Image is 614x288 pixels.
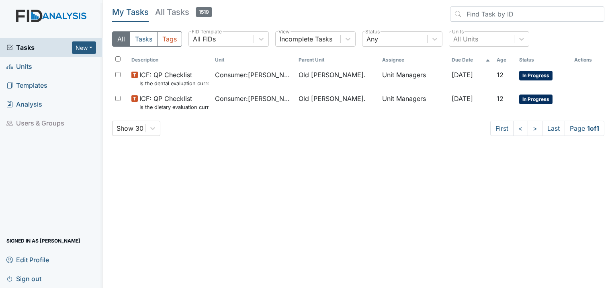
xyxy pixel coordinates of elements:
th: Actions [571,53,604,67]
span: In Progress [519,95,553,104]
div: Any [366,34,378,44]
a: First [490,121,514,136]
span: Consumer : [PERSON_NAME] [215,94,292,103]
div: All Units [453,34,478,44]
button: New [72,41,96,54]
span: 12 [497,95,503,103]
nav: task-pagination [490,121,604,136]
span: In Progress [519,71,553,80]
div: Show 30 [117,123,143,133]
span: Templates [6,79,47,92]
span: Page [565,121,604,136]
div: All FIDs [193,34,216,44]
span: [DATE] [452,95,473,103]
a: < [513,121,528,136]
span: Units [6,60,32,73]
span: ICF: QP Checklist Is the dental evaluation current? (document the date, oral rating, and goal # i... [139,70,209,87]
input: Toggle All Rows Selected [115,56,121,62]
span: Old [PERSON_NAME]. [299,94,366,103]
span: Consumer : [PERSON_NAME] [215,70,292,80]
button: All [112,31,130,47]
small: Is the dental evaluation current? (document the date, oral rating, and goal # if needed in the co... [139,80,209,87]
th: Toggle SortBy [448,53,493,67]
th: Toggle SortBy [128,53,212,67]
small: Is the dietary evaluation current? (document the date in the comment section) [139,103,209,111]
h5: My Tasks [112,6,149,18]
strong: 1 of 1 [587,124,599,132]
th: Toggle SortBy [295,53,379,67]
h5: All Tasks [155,6,212,18]
a: Tasks [6,43,72,52]
th: Assignee [379,53,448,67]
span: Analysis [6,98,42,111]
span: Sign out [6,272,41,285]
span: ICF: QP Checklist Is the dietary evaluation current? (document the date in the comment section) [139,94,209,111]
button: Tags [157,31,182,47]
span: Edit Profile [6,253,49,266]
a: Last [542,121,565,136]
span: [DATE] [452,71,473,79]
span: 1519 [196,7,212,17]
th: Toggle SortBy [493,53,516,67]
div: Incomplete Tasks [280,34,332,44]
td: Unit Managers [379,91,448,114]
th: Toggle SortBy [516,53,571,67]
span: Signed in as [PERSON_NAME] [6,235,80,247]
button: Tasks [130,31,158,47]
div: Type filter [112,31,182,47]
td: Unit Managers [379,67,448,91]
span: Old [PERSON_NAME]. [299,70,366,80]
th: Toggle SortBy [212,53,295,67]
span: 12 [497,71,503,79]
a: > [528,121,542,136]
input: Find Task by ID [450,6,604,22]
